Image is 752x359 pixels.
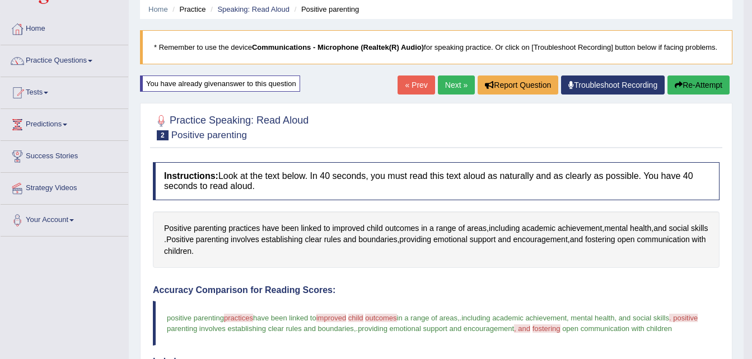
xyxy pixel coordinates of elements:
[153,162,720,200] h4: Look at the text below. In 40 seconds, you must read this text aloud as naturally and as clearly ...
[514,324,530,333] span: , and
[358,324,514,333] span: providing emotional support and encouragement
[358,234,397,245] span: Click to see word definition
[385,223,419,234] span: Click to see word definition
[316,314,346,322] span: improved
[533,324,561,333] span: fostering
[228,223,260,234] span: Click to see word definition
[667,75,730,95] button: Re-Attempt
[498,234,511,245] span: Click to see word definition
[692,234,706,245] span: Click to see word definition
[1,77,128,105] a: Tests
[562,324,672,333] span: open communication with children
[301,223,321,234] span: Click to see word definition
[262,223,279,234] span: Click to see word definition
[196,234,228,245] span: Click to see word definition
[140,75,300,92] div: You have already given answer to this question
[570,234,583,245] span: Click to see word definition
[365,314,396,322] span: outcomes
[153,211,720,268] div: , , , . , , .
[691,223,708,234] span: Click to see word definition
[618,234,635,245] span: Click to see word definition
[281,223,298,234] span: Click to see word definition
[305,234,321,245] span: Click to see word definition
[354,324,356,333] span: ,
[436,223,456,234] span: Click to see word definition
[1,173,128,201] a: Strategy Videos
[614,314,616,322] span: ,
[164,223,191,234] span: Click to see word definition
[170,4,205,15] li: Practice
[433,234,468,245] span: Click to see word definition
[343,234,356,245] span: Click to see word definition
[470,234,496,245] span: Click to see word definition
[619,314,669,322] span: and social skills
[458,223,465,234] span: Click to see word definition
[489,223,520,234] span: Click to see word definition
[604,223,628,234] span: Click to see word definition
[1,109,128,137] a: Predictions
[261,234,303,245] span: Click to see word definition
[1,45,128,73] a: Practice Questions
[252,43,424,51] b: Communications - Microphone (Realtek(R) Audio)
[398,75,435,95] a: « Prev
[217,5,289,13] a: Speaking: Read Aloud
[397,314,457,322] span: in a range of areas
[461,314,614,322] span: including academic achievement, mental health
[224,314,253,322] span: practices
[292,4,359,15] li: Positive parenting
[421,223,427,234] span: Click to see word definition
[194,223,226,234] span: Click to see word definition
[1,141,128,169] a: Success Stories
[522,223,555,234] span: Click to see word definition
[231,234,259,245] span: Click to see word definition
[429,223,434,234] span: Click to see word definition
[478,75,558,95] button: Report Question
[585,234,615,245] span: Click to see word definition
[669,223,689,234] span: Click to see word definition
[166,234,194,245] span: Click to see word definition
[153,112,309,140] h2: Practice Speaking: Read Aloud
[558,223,602,234] span: Click to see word definition
[253,314,316,322] span: have been linked to
[669,314,698,322] span: . positive
[324,223,330,234] span: Click to see word definition
[457,314,460,322] span: ,
[367,223,383,234] span: Click to see word definition
[148,5,168,13] a: Home
[332,223,365,234] span: Click to see word definition
[167,314,224,322] span: positive parenting
[467,223,487,234] span: Click to see word definition
[399,234,431,245] span: Click to see word definition
[630,223,651,234] span: Click to see word definition
[153,285,720,295] h4: Accuracy Comparison for Reading Scores:
[1,205,128,233] a: Your Account
[561,75,665,95] a: Troubleshoot Recording
[460,314,462,322] span: .
[167,324,354,333] span: parenting involves establishing clear rules and boundaries
[140,30,732,64] blockquote: * Remember to use the device for speaking practice. Or click on [Troubleshoot Recording] button b...
[171,130,247,140] small: Positive parenting
[324,234,341,245] span: Click to see word definition
[637,234,690,245] span: Click to see word definition
[348,314,363,322] span: child
[157,130,169,140] span: 2
[164,245,191,257] span: Click to see word definition
[438,75,475,95] a: Next »
[164,171,218,181] b: Instructions:
[1,13,128,41] a: Home
[356,324,358,333] span: .
[653,223,666,234] span: Click to see word definition
[513,234,567,245] span: Click to see word definition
